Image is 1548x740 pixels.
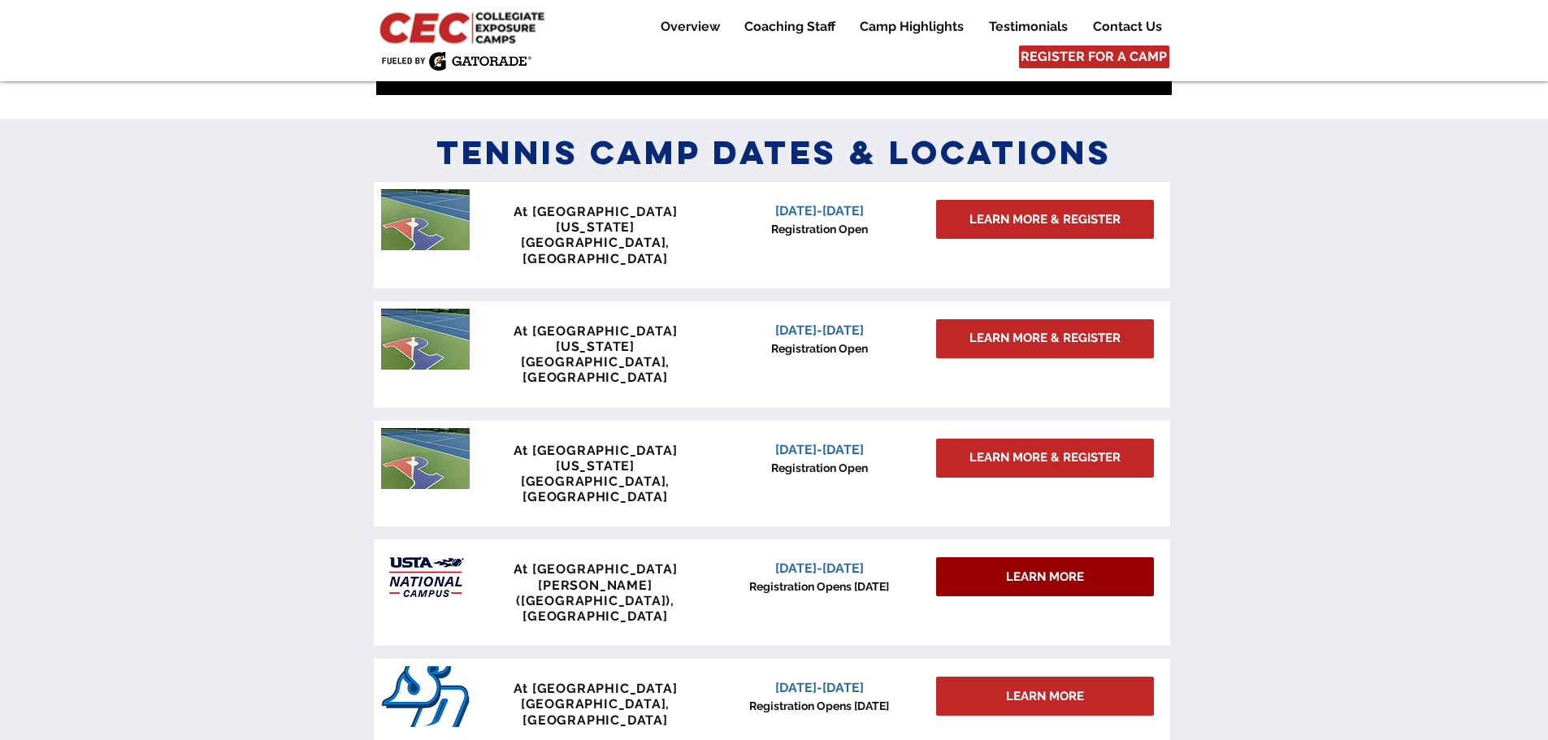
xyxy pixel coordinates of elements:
[521,235,670,266] span: [GEOGRAPHIC_DATA], [GEOGRAPHIC_DATA]
[775,560,864,576] span: [DATE]-[DATE]
[636,17,1173,37] nav: Site
[514,681,678,696] span: At [GEOGRAPHIC_DATA]
[969,211,1121,228] span: LEARN MORE & REGISTER
[969,449,1121,466] span: LEARN MORE & REGISTER
[1021,48,1167,66] span: REGISTER FOR A CAMP
[381,51,531,71] img: Fueled by Gatorade.png
[775,680,864,695] span: [DATE]-[DATE]
[936,557,1154,596] div: LEARN MORE
[969,330,1121,347] span: LEARN MORE & REGISTER
[749,580,889,593] span: Registration Opens [DATE]
[936,439,1154,478] a: LEARN MORE & REGISTER
[521,696,670,727] span: [GEOGRAPHIC_DATA], [GEOGRAPHIC_DATA]
[436,132,1112,173] span: Tennis Camp Dates & Locations
[514,323,678,354] span: At [GEOGRAPHIC_DATA][US_STATE]
[936,200,1154,239] a: LEARN MORE & REGISTER
[514,443,678,474] span: At [GEOGRAPHIC_DATA][US_STATE]
[381,428,470,489] img: penn tennis courts with logo.jpeg
[775,203,864,219] span: [DATE]-[DATE]
[381,547,470,608] img: USTA Campus image_edited.jpg
[1006,688,1084,705] span: LEARN MORE
[852,17,972,37] p: Camp Highlights
[1081,17,1173,37] a: Contact Us
[1019,45,1169,68] a: REGISTER FOR A CAMP
[1006,569,1084,586] span: LEARN MORE
[514,561,678,577] span: At [GEOGRAPHIC_DATA]
[514,204,678,235] span: At [GEOGRAPHIC_DATA][US_STATE]
[381,309,470,370] img: penn tennis courts with logo.jpeg
[516,578,674,624] span: [PERSON_NAME] ([GEOGRAPHIC_DATA]), [GEOGRAPHIC_DATA]
[749,699,889,712] span: Registration Opens [DATE]
[376,8,552,45] img: CEC Logo Primary_edited.jpg
[732,17,847,37] a: Coaching Staff
[936,677,1154,716] div: LEARN MORE
[977,17,1080,37] a: Testimonials
[521,474,670,504] span: [GEOGRAPHIC_DATA], [GEOGRAPHIC_DATA]
[848,17,976,37] a: Camp Highlights
[775,322,864,338] span: [DATE]-[DATE]
[381,189,470,250] img: penn tennis courts with logo.jpeg
[521,354,670,385] span: [GEOGRAPHIC_DATA], [GEOGRAPHIC_DATA]
[648,17,731,37] a: Overview
[936,319,1154,358] a: LEARN MORE & REGISTER
[1085,17,1170,37] p: Contact Us
[381,666,470,727] img: San_Diego_Toreros_logo.png
[775,442,864,457] span: [DATE]-[DATE]
[771,342,868,355] span: Registration Open
[653,17,728,37] p: Overview
[771,223,868,236] span: Registration Open
[736,17,843,37] p: Coaching Staff
[981,17,1076,37] p: Testimonials
[771,461,868,474] span: Registration Open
